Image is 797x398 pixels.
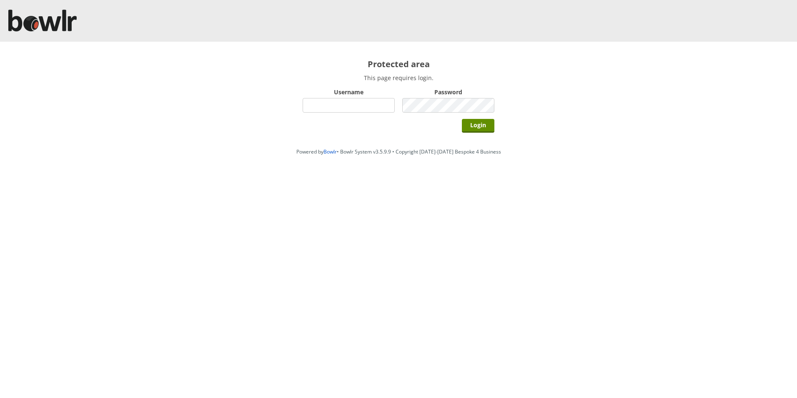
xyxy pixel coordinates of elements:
a: Bowlr [323,148,337,155]
span: Powered by • Bowlr System v3.5.9.9 • Copyright [DATE]-[DATE] Bespoke 4 Business [296,148,501,155]
p: This page requires login. [303,74,494,82]
h2: Protected area [303,58,494,70]
input: Login [462,119,494,133]
label: Username [303,88,395,96]
label: Password [402,88,494,96]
